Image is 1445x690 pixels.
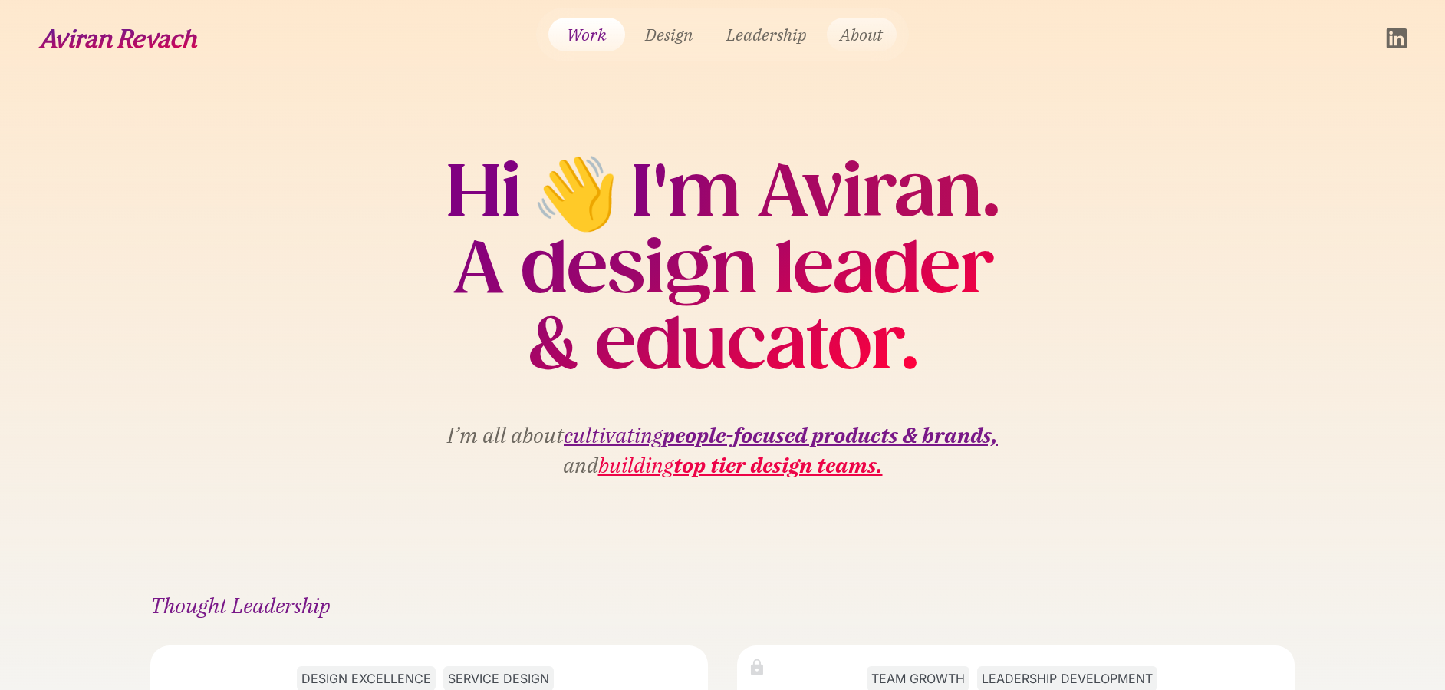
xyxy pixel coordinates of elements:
[301,668,431,689] div: Design Excellence
[447,420,998,480] p: I’m all about and
[446,154,521,229] h2: Hi
[663,421,998,449] strong: people-focused products & brands,
[871,668,965,689] div: Team Growth
[982,668,1153,689] div: Leadership development
[521,167,630,216] h2: 👋
[448,668,549,689] div: Service Design
[598,451,883,479] span: building
[631,18,706,51] a: Design
[827,18,897,51] a: About
[548,18,625,51] a: Work
[38,28,198,48] img: Aviran Revach
[564,421,998,449] span: cultivating
[564,420,998,450] a: cultivatingpeople-focused products & brands,
[630,154,999,229] h2: I'm Aviran.
[673,451,883,479] strong: top tier design teams.
[150,595,1295,616] div: Thought Leadership
[598,450,883,480] a: buildingtop tier design teams.
[446,230,999,383] h2: A design leader & educator.
[38,28,198,48] a: home
[713,18,820,51] a: Leadership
